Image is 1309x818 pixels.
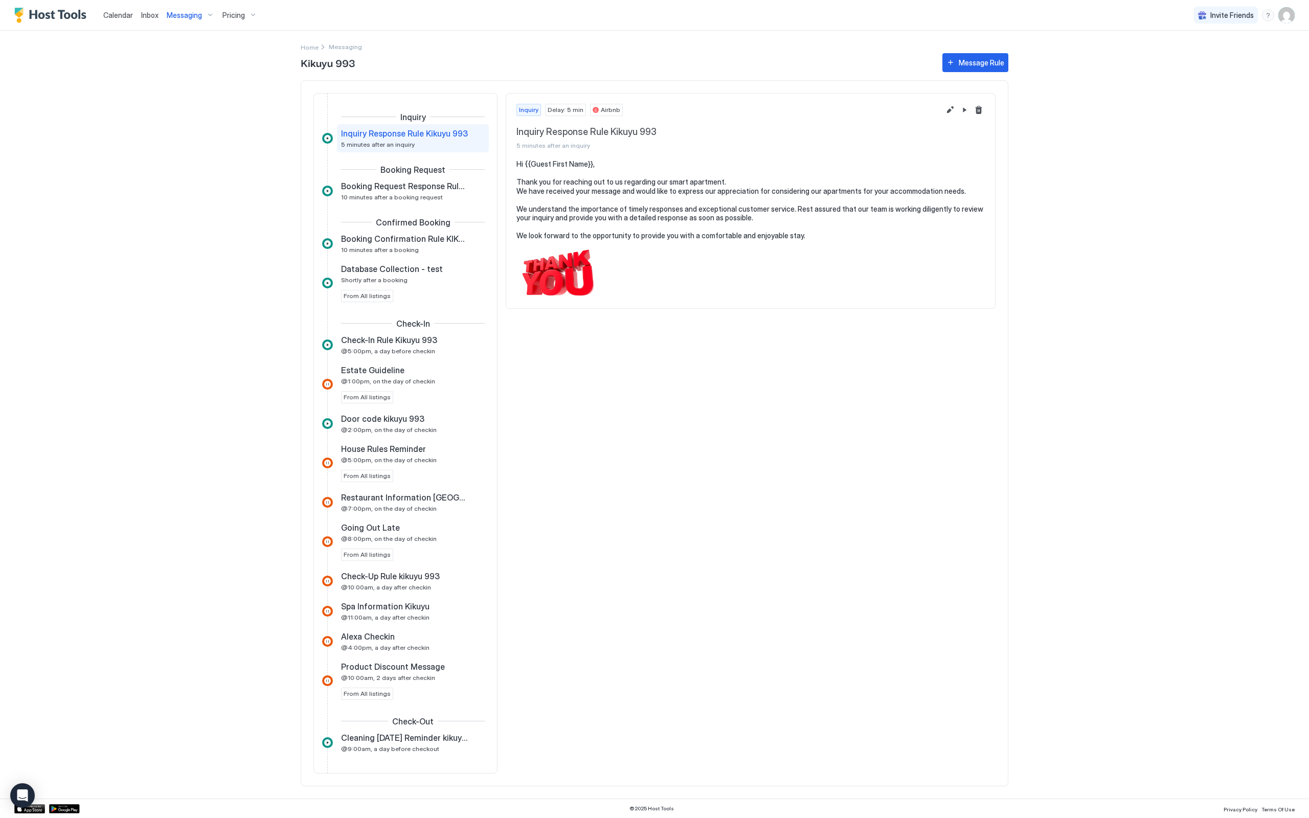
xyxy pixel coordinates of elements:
span: @2:00pm, on the day of checkin [341,426,437,434]
span: Database Collection - test [341,264,443,274]
a: Calendar [103,10,133,20]
div: View image [516,244,601,301]
span: Delay: 5 min [548,105,583,115]
pre: Hi {{Guest First Name}}, Thank you for reaching out to us regarding our smart apartment. We have ... [516,160,985,240]
button: Pause Message Rule [958,104,971,116]
span: @1:00pm, on the day of checkin [341,377,435,385]
span: From All listings [344,291,391,301]
a: App Store [14,804,45,813]
span: © 2025 Host Tools [629,805,674,812]
span: Confirmed Booking [376,217,450,228]
span: @8:00pm, on the day of checkin [341,535,437,542]
span: 5 minutes after an inquiry [516,142,940,149]
span: Booking Confirmation Rule KIKUYU [341,234,468,244]
span: From All listings [344,689,391,698]
span: Inbox [141,11,159,19]
span: Inquiry Response Rule Kikuyu 993 [341,128,468,139]
span: Shortly after a booking [341,276,408,284]
span: @10:00am, a day after checkin [341,583,431,591]
span: @11:00am, a day after checkin [341,613,430,621]
span: @4:00pm, a day after checkin [341,644,430,651]
span: Breadcrumb [329,43,362,51]
span: Alexa Checkin [341,631,395,642]
span: From All listings [344,471,391,481]
span: House Rules Reminder [341,444,426,454]
div: Open Intercom Messenger [10,783,35,808]
span: Airbnb [601,105,620,115]
span: Estate Guideline [341,365,404,375]
a: Inbox [141,10,159,20]
span: Check-In Rule Kikuyu 993 [341,335,437,345]
span: 10 minutes after a booking [341,246,419,254]
span: Inquiry Response Rule Kikuyu 993 [516,126,940,138]
span: Calendar [103,11,133,19]
span: Invite Friends [1210,11,1254,20]
a: Google Play Store [49,804,80,813]
span: Door code kikuyu 993 [341,414,424,424]
span: @7:00pm, on the day of checkin [341,505,437,512]
span: @10:00am, 2 days after checkin [341,674,435,681]
span: Check-In [396,319,430,329]
button: Delete message rule [973,104,985,116]
span: Messaging [167,11,202,20]
span: Booking Request Response Rule Kikuyu 993 [341,181,468,191]
div: Message Rule [959,57,1004,68]
span: @5:00pm, on the day of checkin [341,456,437,464]
span: From All listings [344,393,391,402]
span: Inquiry [400,112,426,122]
span: Kikuyu 993 [301,55,932,70]
span: Inquiry [519,105,538,115]
span: Cleaning [DATE] Reminder kikuyu 993 [341,733,468,743]
span: Check-Out [392,716,434,726]
a: Host Tools Logo [14,8,91,23]
span: Spa Information Kikuyu [341,601,430,611]
a: Privacy Policy [1224,803,1257,814]
div: menu [1262,9,1274,21]
span: Check-Up Rule kikuyu 993 [341,571,440,581]
div: User profile [1278,7,1295,24]
span: Going Out Late [341,522,400,533]
span: Booking Request [380,165,445,175]
a: Terms Of Use [1261,803,1295,814]
span: Restaurant Information [GEOGRAPHIC_DATA] [341,492,468,503]
span: Privacy Policy [1224,806,1257,812]
span: Product Discount Message [341,662,445,672]
div: Breadcrumb [301,41,319,52]
span: Home [301,43,319,51]
button: Message Rule [942,53,1008,72]
span: Terms Of Use [1261,806,1295,812]
span: Pricing [222,11,245,20]
span: Check-Out Rule Kikuyu 993 [341,763,445,773]
button: Edit message rule [944,104,956,116]
span: 5 minutes after an inquiry [341,141,415,148]
span: @9:00am, a day before checkout [341,745,439,753]
span: 10 minutes after a booking request [341,193,443,201]
a: Home [301,41,319,52]
span: From All listings [344,550,391,559]
span: @5:00pm, a day before checkin [341,347,435,355]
